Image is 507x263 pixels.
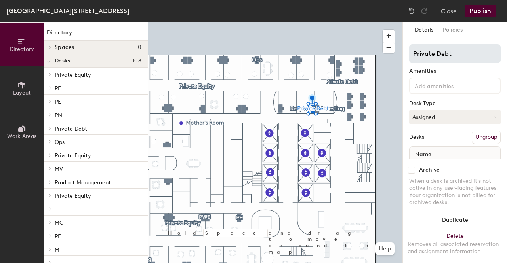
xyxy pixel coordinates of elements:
[55,72,91,78] span: Private Equity
[409,68,501,74] div: Amenities
[55,112,63,119] span: PM
[408,241,502,255] div: Removes all associated reservation and assignment information
[409,178,501,206] div: When a desk is archived it's not active in any user-facing features. Your organization is not bil...
[408,7,416,15] img: Undo
[7,133,36,140] span: Work Areas
[55,125,87,132] span: Private Debt
[409,134,424,140] div: Desks
[55,233,61,240] span: PE
[55,85,61,92] span: PE
[132,58,141,64] span: 108
[138,44,141,51] span: 0
[409,110,501,124] button: Assigned
[13,89,31,96] span: Layout
[55,179,111,186] span: Product Management
[10,46,34,53] span: Directory
[55,58,70,64] span: Desks
[55,44,74,51] span: Spaces
[55,152,91,159] span: Private Equity
[410,22,438,38] button: Details
[413,81,484,90] input: Add amenities
[438,22,467,38] button: Policies
[375,242,395,255] button: Help
[403,228,507,263] button: DeleteRemoves all associated reservation and assignment information
[403,212,507,228] button: Duplicate
[465,5,496,17] button: Publish
[6,6,130,16] div: [GEOGRAPHIC_DATA][STREET_ADDRESS]
[411,148,435,162] span: Name
[409,100,501,107] div: Desk Type
[55,166,63,172] span: MV
[55,246,62,253] span: MT
[44,28,148,41] h1: Directory
[419,167,440,173] div: Archive
[420,7,428,15] img: Redo
[472,131,501,144] button: Ungroup
[55,193,91,199] span: Private Equity
[55,139,65,146] span: Ops
[441,5,457,17] button: Close
[55,98,61,105] span: PE
[55,219,63,226] span: MC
